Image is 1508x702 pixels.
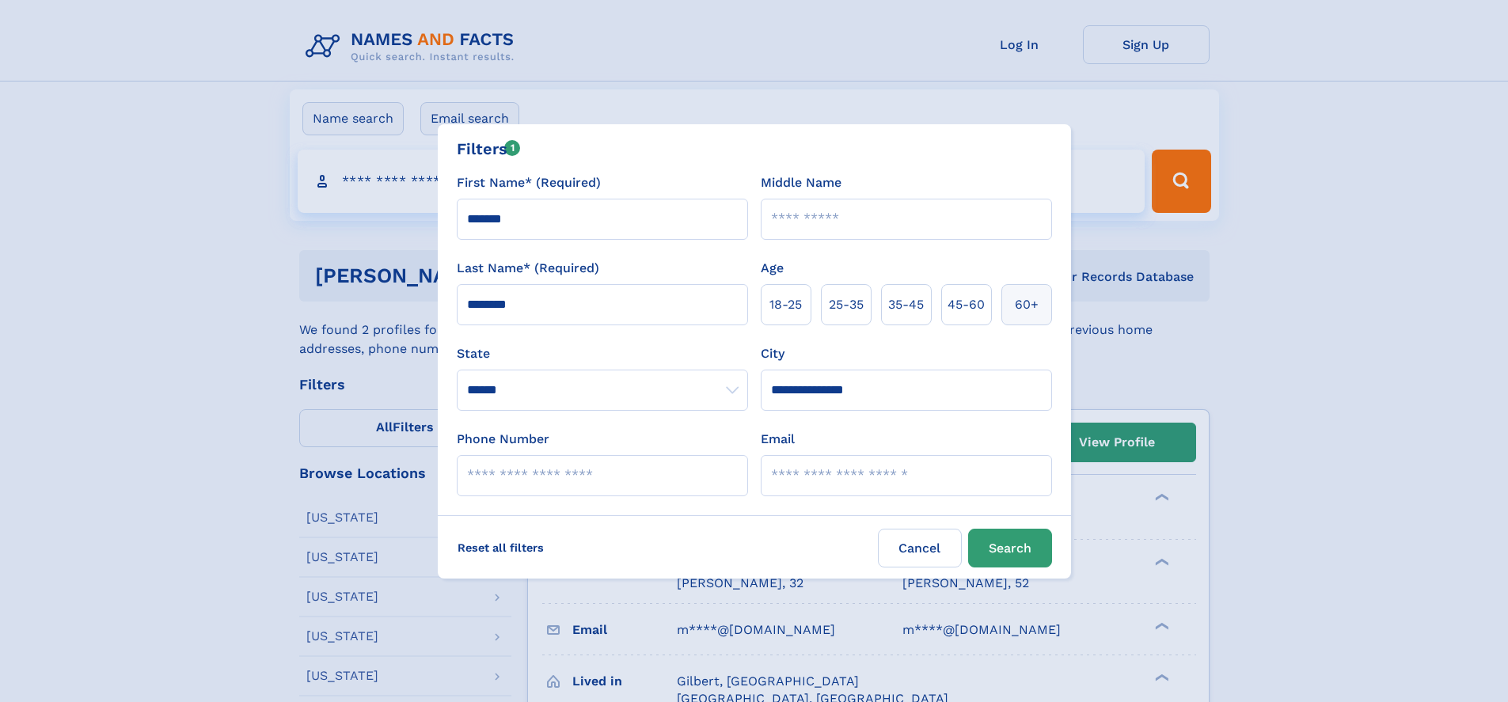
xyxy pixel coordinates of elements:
span: 18‑25 [769,295,802,314]
span: 60+ [1015,295,1039,314]
button: Search [968,529,1052,567]
label: Reset all filters [447,529,554,567]
label: Phone Number [457,430,549,449]
span: 45‑60 [948,295,985,314]
label: City [761,344,784,363]
div: Filters [457,137,521,161]
span: 35‑45 [888,295,924,314]
label: Age [761,259,784,278]
label: First Name* (Required) [457,173,601,192]
label: Middle Name [761,173,841,192]
label: Email [761,430,795,449]
span: 25‑35 [829,295,864,314]
label: State [457,344,748,363]
label: Cancel [878,529,962,567]
label: Last Name* (Required) [457,259,599,278]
